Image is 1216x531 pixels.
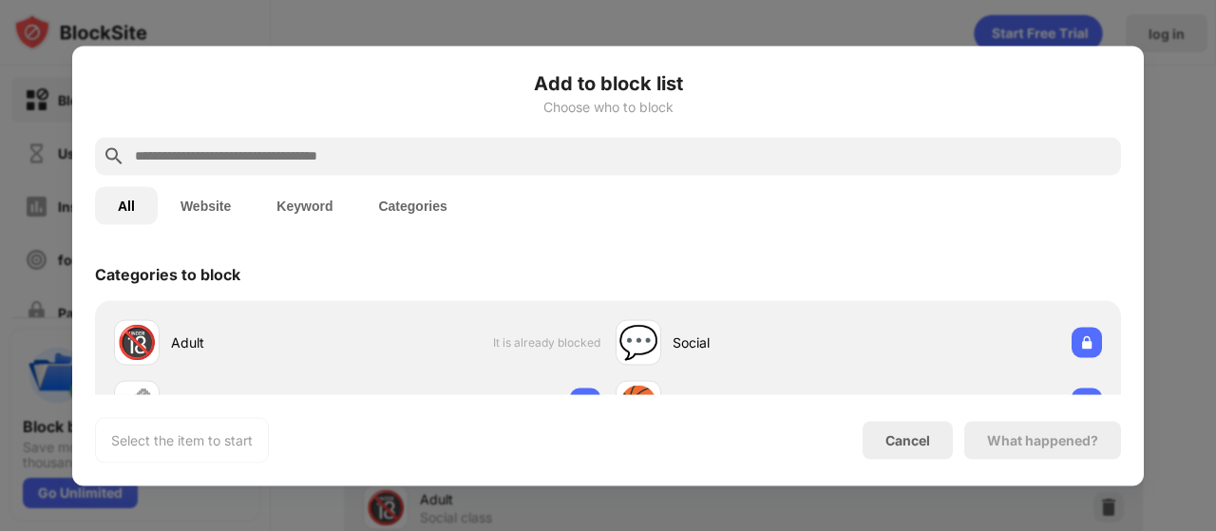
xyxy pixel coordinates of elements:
font: Adult [171,334,204,351]
font: Cancel [885,432,930,448]
font: Add to block list [534,71,683,94]
font: Website [180,198,231,213]
font: Choose who to block [543,98,674,114]
div: 🏀 [618,384,658,423]
font: Categories [378,198,446,213]
button: Categories [355,186,469,224]
div: 💬 [618,323,658,362]
button: All [95,186,158,224]
button: Keyword [254,186,355,224]
div: 🗞 [121,384,153,423]
font: What happened? [987,431,1098,447]
font: All [118,198,135,213]
button: Website [158,186,254,224]
font: It is already blocked [493,335,600,350]
font: Keyword [276,198,332,213]
font: Select the item to start [111,431,253,447]
img: search.svg [103,144,125,167]
font: Social [673,334,710,351]
font: 🔞 [117,322,157,361]
font: Categories to block [95,264,240,283]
